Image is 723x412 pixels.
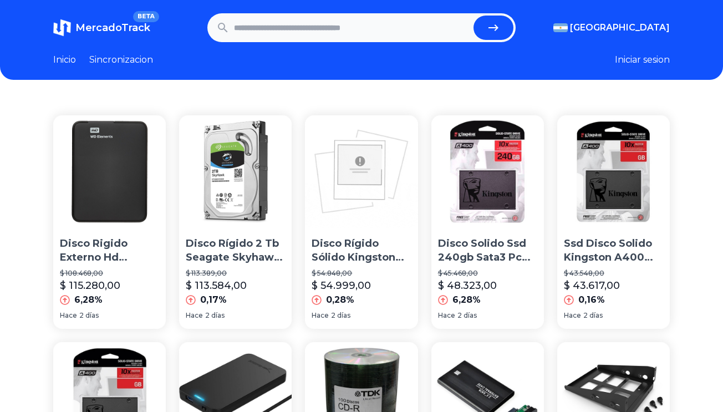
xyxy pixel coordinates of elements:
a: Disco Solido Ssd 240gb Sata3 Pc Notebook MacDisco Solido Ssd 240gb Sata3 Pc Notebook Mac$ 45.468,... [431,115,544,329]
a: Sincronizacion [89,53,153,67]
p: Disco Rigido Externo Hd Western Digital 1tb Usb 3.0 Win/mac [60,237,159,265]
span: MercadoTrack [75,22,150,34]
p: $ 115.280,00 [60,278,120,293]
p: $ 43.617,00 [564,278,620,293]
p: $ 48.323,00 [438,278,497,293]
span: Hace [186,311,203,320]
p: $ 45.468,00 [438,269,537,278]
img: Argentina [553,23,568,32]
p: $ 113.584,00 [186,278,247,293]
a: MercadoTrackBETA [53,19,150,37]
button: Iniciar sesion [615,53,670,67]
span: 2 días [457,311,477,320]
span: 2 días [583,311,603,320]
img: Disco Rigido Externo Hd Western Digital 1tb Usb 3.0 Win/mac [53,115,166,228]
img: Ssd Disco Solido Kingston A400 240gb Pc Gamer Sata 3 [557,115,670,228]
a: Disco Rigido Externo Hd Western Digital 1tb Usb 3.0 Win/macDisco Rigido Externo Hd Western Digita... [53,115,166,329]
p: $ 113.389,00 [186,269,285,278]
p: $ 108.468,00 [60,269,159,278]
a: Disco Rígido 2 Tb Seagate Skyhawk Simil Purple Wd Dvr CctDisco Rígido 2 Tb Seagate Skyhawk Simil ... [179,115,292,329]
p: Disco Solido Ssd 240gb Sata3 Pc Notebook Mac [438,237,537,265]
p: $ 54.999,00 [312,278,371,293]
span: 2 días [205,311,225,320]
span: BETA [133,11,159,22]
span: [GEOGRAPHIC_DATA] [570,21,670,34]
p: 0,17% [200,293,227,307]
img: Disco Rígido Sólido Kingston 480gb Ssd Now A400 Sata3 2.5 [305,115,417,228]
p: Disco Rígido 2 Tb Seagate Skyhawk Simil Purple Wd Dvr Cct [186,237,285,265]
p: 6,28% [452,293,481,307]
p: $ 54.848,00 [312,269,411,278]
p: $ 43.548,00 [564,269,663,278]
span: Hace [438,311,455,320]
a: Inicio [53,53,76,67]
a: Disco Rígido Sólido Kingston 480gb Ssd Now A400 Sata3 2.5Disco Rígido Sólido Kingston 480gb Ssd N... [305,115,417,329]
p: 0,28% [326,293,354,307]
span: 2 días [79,311,99,320]
button: [GEOGRAPHIC_DATA] [553,21,670,34]
img: Disco Rígido 2 Tb Seagate Skyhawk Simil Purple Wd Dvr Cct [179,115,292,228]
span: Hace [312,311,329,320]
span: Hace [564,311,581,320]
p: 6,28% [74,293,103,307]
p: Ssd Disco Solido Kingston A400 240gb Pc Gamer Sata 3 [564,237,663,265]
p: 0,16% [578,293,605,307]
span: Hace [60,311,77,320]
p: Disco Rígido Sólido Kingston 480gb Ssd Now A400 Sata3 2.5 [312,237,411,265]
a: Ssd Disco Solido Kingston A400 240gb Pc Gamer Sata 3Ssd Disco Solido Kingston A400 240gb Pc Gamer... [557,115,670,329]
img: MercadoTrack [53,19,71,37]
span: 2 días [331,311,350,320]
img: Disco Solido Ssd 240gb Sata3 Pc Notebook Mac [431,115,544,228]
